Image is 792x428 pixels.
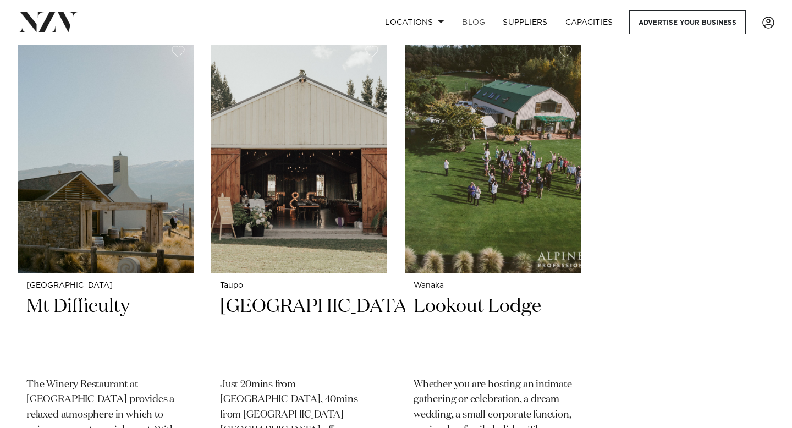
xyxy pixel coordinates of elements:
[629,10,746,34] a: Advertise your business
[18,12,78,32] img: nzv-logo.png
[414,282,572,290] small: Wanaka
[26,282,185,290] small: [GEOGRAPHIC_DATA]
[220,282,378,290] small: Taupo
[220,294,378,369] h2: [GEOGRAPHIC_DATA]
[557,10,622,34] a: Capacities
[376,10,453,34] a: Locations
[494,10,556,34] a: SUPPLIERS
[453,10,494,34] a: BLOG
[414,294,572,369] h2: Lookout Lodge
[26,294,185,369] h2: Mt Difficulty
